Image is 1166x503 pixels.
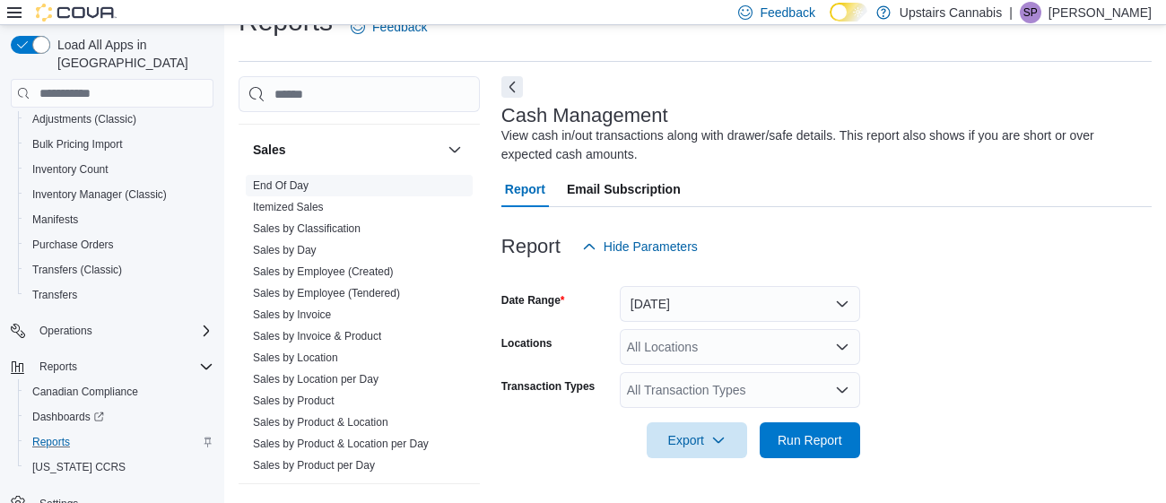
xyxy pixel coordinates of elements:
p: Upstairs Cannabis [900,2,1002,23]
span: Inventory Count [25,159,213,180]
span: Sales by Invoice & Product [253,329,381,343]
span: Sales by Product [253,394,335,408]
img: Cova [36,4,117,22]
a: Reports [25,431,77,453]
a: Sales by Invoice & Product [253,330,381,343]
button: Export [647,422,747,458]
span: Inventory Count [32,162,109,177]
a: Sales by Product per Day [253,459,375,472]
a: Inventory Count [25,159,116,180]
label: Locations [501,336,553,351]
input: Dark Mode [830,3,867,22]
span: Sales by Classification [253,221,361,236]
a: Adjustments (Classic) [25,108,144,130]
button: Transfers [18,282,221,308]
a: Sales by Classification [253,222,361,235]
button: Run Report [760,422,860,458]
span: SP [1023,2,1038,23]
span: Reports [32,356,213,377]
button: Canadian Compliance [18,379,221,404]
button: Next [501,76,523,98]
a: Feedback [344,9,434,45]
a: Manifests [25,209,85,230]
span: Sales by Employee (Created) [253,265,394,279]
span: Feedback [760,4,814,22]
span: Bulk Pricing Import [25,134,213,155]
label: Transaction Types [501,379,595,394]
span: Dashboards [32,410,104,424]
button: Reports [18,429,221,455]
button: Manifests [18,207,221,232]
h3: Report [501,236,561,257]
span: Sales by Employee (Tendered) [253,286,400,300]
a: Bulk Pricing Import [25,134,130,155]
button: Sales [444,139,466,160]
span: Reports [32,435,70,449]
span: Export [657,422,736,458]
a: Sales by Product & Location per Day [253,438,429,450]
h3: Sales [253,141,286,159]
a: Purchase Orders [25,234,121,256]
span: Sales by Day [253,243,317,257]
span: Sales by Product & Location per Day [253,437,429,451]
span: Operations [32,320,213,342]
span: Purchase Orders [25,234,213,256]
span: Email Subscription [567,171,681,207]
button: Inventory Manager (Classic) [18,182,221,207]
span: Reports [39,360,77,374]
span: Load All Apps in [GEOGRAPHIC_DATA] [50,36,213,72]
button: Transfers (Classic) [18,257,221,282]
span: Inventory Manager (Classic) [32,187,167,202]
span: Reports [25,431,213,453]
a: Sales by Location [253,351,338,364]
a: Transfers (Classic) [25,259,129,281]
a: End Of Day [253,179,309,192]
div: View cash in/out transactions along with drawer/safe details. This report also shows if you are s... [501,126,1143,164]
a: Sales by Location per Day [253,373,379,386]
span: Sales by Product per Day [253,458,375,473]
span: [US_STATE] CCRS [32,460,126,474]
a: Sales by Product & Location [253,416,388,429]
a: Transfers [25,284,84,306]
button: Operations [32,320,100,342]
button: Open list of options [835,383,849,397]
span: Sales by Invoice [253,308,331,322]
button: Inventory Count [18,157,221,182]
span: Sales by Location [253,351,338,365]
span: Transfers [32,288,77,302]
button: Sales [253,141,440,159]
button: Open list of options [835,340,849,354]
span: Washington CCRS [25,456,213,478]
a: Inventory Manager (Classic) [25,184,174,205]
a: Sales by Employee (Created) [253,265,394,278]
div: Sales [239,175,480,483]
button: Reports [4,354,221,379]
a: [US_STATE] CCRS [25,456,133,478]
span: Sales by Location per Day [253,372,379,386]
span: Hide Parameters [604,238,698,256]
span: Manifests [25,209,213,230]
span: Transfers (Classic) [32,263,122,277]
a: Canadian Compliance [25,381,145,403]
span: Transfers [25,284,213,306]
span: End Of Day [253,178,309,193]
button: Bulk Pricing Import [18,132,221,157]
a: Sales by Employee (Tendered) [253,287,400,299]
span: Adjustments (Classic) [32,112,136,126]
span: Sales by Product & Location [253,415,388,429]
span: Transfers (Classic) [25,259,213,281]
button: Adjustments (Classic) [18,107,221,132]
span: Manifests [32,212,78,227]
a: Sales by Invoice [253,308,331,321]
h3: Cash Management [501,105,668,126]
a: Itemized Sales [253,201,324,213]
a: Sales by Product [253,395,335,407]
p: | [1009,2,1013,23]
button: Reports [32,356,84,377]
button: Operations [4,318,221,343]
span: Run Report [778,431,842,449]
span: Itemized Sales [253,200,324,214]
span: Canadian Compliance [25,381,213,403]
span: Inventory Manager (Classic) [25,184,213,205]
